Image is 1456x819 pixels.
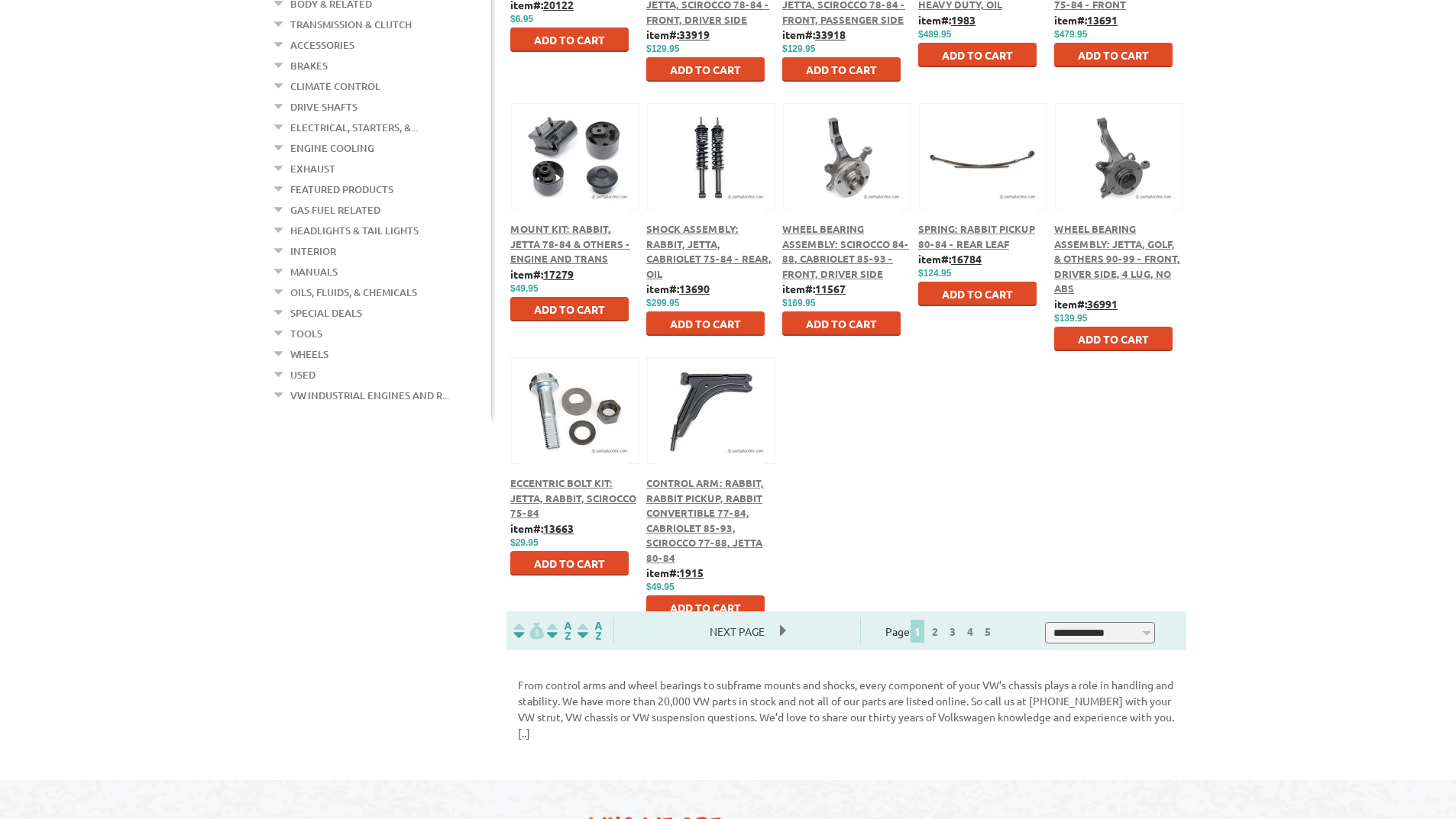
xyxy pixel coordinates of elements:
b: item#: [510,267,574,281]
a: Accessories [290,35,354,55]
b: item#: [918,13,976,27]
a: Featured Products [290,179,393,199]
span: Add to Cart [534,302,605,316]
span: Add to Cart [534,33,605,47]
button: Add to Cart [1054,327,1173,351]
a: Transmission & Clutch [290,15,412,34]
span: Add to Cart [1078,332,1149,346]
a: 5 [981,624,995,638]
img: Sort by Sales Rank [574,622,605,640]
b: item#: [782,27,846,41]
a: Headlights & Tail Lights [290,221,419,240]
a: Drive Shafts [290,97,358,117]
a: Tools [290,324,322,343]
span: Add to Cart [942,48,1013,62]
a: Next Page [694,624,780,638]
button: Add to Cart [646,311,765,336]
a: Eccentric Bolt Kit: Jetta, Rabbit, Scirocco 75-84 [510,476,636,519]
img: filterpricelow.svg [513,622,544,640]
b: item#: [646,282,710,295]
u: 33918 [815,27,846,41]
span: $129.95 [782,44,815,54]
span: $129.95 [646,44,679,54]
button: Add to Cart [646,57,765,82]
span: $169.95 [782,298,815,308]
a: Exhaust [290,159,335,179]
button: Add to Cart [510,551,629,576]
a: Manuals [290,262,338,282]
span: Add to Cart [670,63,741,76]
span: Add to Cart [534,556,605,570]
button: Add to Cart [646,595,765,620]
button: Add to Cart [510,297,629,321]
a: Used [290,365,315,385]
a: Wheel Bearing Assembly: Jetta, Golf, & Others 90-99 - Front, Driver Side, 4 lug, No ABS [1054,222,1180,295]
button: Add to Cart [918,282,1037,306]
span: $6.95 [510,14,533,24]
span: Add to Cart [670,317,741,331]
button: Add to Cart [1054,43,1173,67]
span: Add to Cart [806,63,877,76]
b: item#: [510,521,574,535]
a: Brakes [290,56,328,76]
b: item#: [782,282,846,295]
u: 1983 [951,13,976,27]
u: 33919 [679,27,710,41]
span: Add to Cart [1078,48,1149,62]
a: Interior [290,241,336,261]
span: $49.95 [510,283,539,294]
a: 3 [946,624,959,638]
span: Add to Cart [806,317,877,331]
span: Next Page [694,620,780,643]
p: From control arms and wheel bearings to subframe mounts and shocks, every component of your VW’s ... [518,677,1175,741]
a: Control Arm: Rabbit, Rabbit Pickup, Rabbit Convertible 77-84, Cabriolet 85-93, Scirocco 77-88, Je... [646,476,764,564]
span: $139.95 [1054,313,1087,324]
span: $49.95 [646,582,675,592]
a: Special Deals [290,303,362,323]
b: item#: [1054,13,1118,27]
a: Wheel Bearing Assembly: Scirocco 84-88, Cabriolet 85-93 - Front, Driver Side [782,222,909,280]
a: Climate Control [290,76,380,96]
u: 13663 [543,521,574,535]
a: Gas Fuel Related [290,200,380,220]
u: 36991 [1087,297,1118,311]
img: Sort by Headline [544,622,574,640]
a: 2 [928,624,942,638]
span: $299.95 [646,298,679,308]
a: Shock Assembly: Rabbit, Jetta, Cabriolet 75-84 - Rear, Oil [646,222,772,280]
b: item#: [646,566,704,579]
a: Engine Cooling [290,138,374,158]
u: 11567 [815,282,846,295]
span: 1 [911,620,924,643]
u: 17279 [543,267,574,281]
u: 16784 [951,252,982,266]
div: Page [860,618,1021,643]
u: 13691 [1087,13,1118,27]
a: Mount Kit: Rabbit, Jetta 78-84 & Others - Engine and Trans [510,222,630,265]
span: $29.95 [510,537,539,548]
a: Oils, Fluids, & Chemicals [290,282,417,302]
u: 13690 [679,282,710,295]
u: 1915 [679,566,704,579]
span: Add to Cart [670,601,741,614]
button: Add to Cart [918,43,1037,67]
button: Add to Cart [510,27,629,52]
a: 4 [963,624,977,638]
span: $489.95 [918,29,951,40]
a: VW Industrial Engines and R... [290,385,449,405]
b: item#: [1054,297,1118,311]
b: item#: [646,27,710,41]
a: Spring: Rabbit Pickup 80-84 - Rear Leaf [918,222,1035,250]
button: Add to Cart [782,57,901,82]
a: Wheels [290,344,328,364]
span: $124.95 [918,268,951,279]
b: item#: [918,252,982,266]
a: Electrical, Starters, &... [290,118,418,137]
